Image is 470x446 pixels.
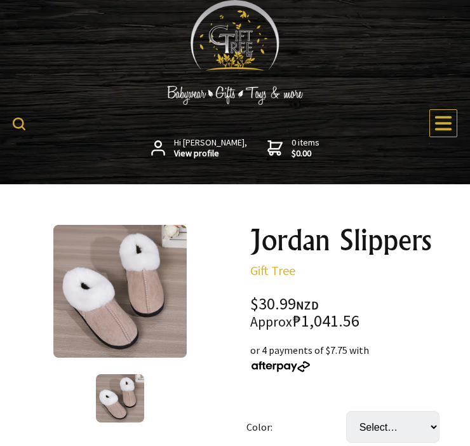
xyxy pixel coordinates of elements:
span: NZD [296,298,319,313]
div: $30.99 ₱1,041.56 [250,296,450,330]
img: product search [13,118,25,130]
span: Hi [PERSON_NAME], [174,137,247,159]
img: Jordan Slippers [96,374,144,422]
small: Approx [250,313,292,330]
div: or 4 payments of $7.75 with [250,342,450,373]
span: 0 items [292,137,319,159]
img: Babywear - Gifts - Toys & more [140,86,330,105]
a: 0 items$0.00 [267,137,319,159]
strong: $0.00 [292,148,319,159]
a: Gift Tree [250,262,295,278]
img: Jordan Slippers [53,225,186,358]
a: Hi [PERSON_NAME],View profile [151,137,247,159]
img: Afterpay [250,361,311,372]
strong: View profile [174,148,247,159]
h1: Jordan Slippers [250,225,450,255]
